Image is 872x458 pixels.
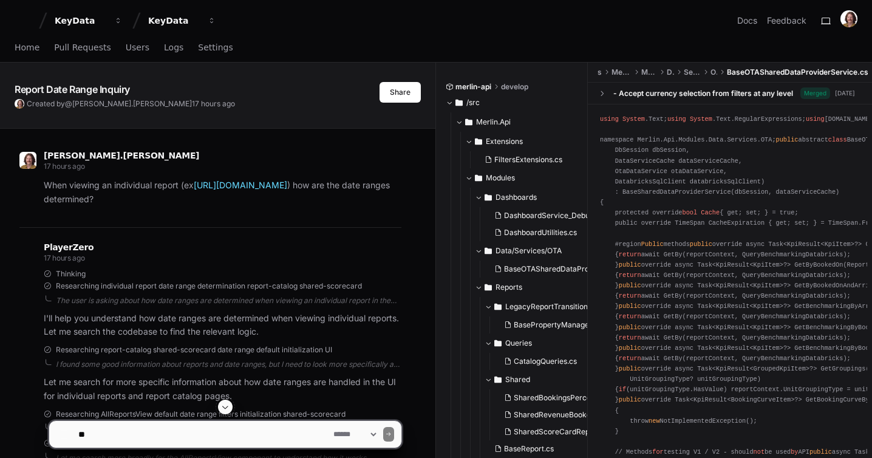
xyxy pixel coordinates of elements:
img: ACg8ocLxjWwHaTxEAox3-XWut-danNeJNGcmSgkd_pWXDZ2crxYdQKg=s96-c [840,10,857,27]
svg: Directory [475,134,482,149]
a: [URL][DOMAIN_NAME] [194,180,287,190]
svg: Directory [465,115,472,129]
span: Pull Requests [54,44,111,51]
span: Users [126,44,149,51]
a: Logs [164,34,183,62]
span: Logs [164,44,183,51]
span: 17 hours ago [44,162,84,171]
img: ACg8ocLxjWwHaTxEAox3-XWut-danNeJNGcmSgkd_pWXDZ2crxYdQKg=s96-c [19,152,36,169]
span: Public [641,241,664,248]
span: if [619,386,626,393]
span: DashboardService_Debug.cs [504,211,604,220]
span: BasePropertyManagerViewConverter.cs [514,320,653,330]
span: /src [466,98,480,108]
app-text-character-animate: Report Date Range Inquiry [15,83,130,95]
button: CatalogQueries.cs [499,353,610,370]
div: The user is asking about how date ranges are determined when viewing an individual report in the ... [56,296,401,306]
span: Created by [27,99,235,109]
span: 17 hours ago [44,253,84,262]
svg: Directory [494,372,502,387]
iframe: Open customer support [833,418,866,451]
button: Shared [485,370,618,389]
span: Dashboards [496,193,537,202]
span: Data/Services/OTA [496,246,562,256]
button: Dashboards [475,188,608,207]
span: using [806,115,825,123]
span: OTA [710,67,717,77]
span: System [622,115,645,123]
p: When viewing an individual report (ex ) how are the date ranges determined? [44,179,401,207]
a: Users [126,34,149,62]
button: LegacyReportTransition/PropertyManagerViews [485,297,618,316]
span: public [619,344,641,352]
button: Data/Services/OTA [475,241,608,261]
span: System [690,115,712,123]
svg: Directory [485,244,492,258]
span: CatalogQueries.cs [514,357,577,366]
span: Modules [486,173,515,183]
svg: Directory [455,95,463,110]
span: BaseOTASharedDataProviderService.cs [727,67,868,77]
span: Cache [701,209,720,216]
span: public [619,302,641,310]
span: using [667,115,686,123]
button: FiltersExtensions.cs [480,151,591,168]
svg: Directory [485,190,492,205]
svg: Directory [475,171,482,185]
button: SharedBookingsPercentChangeReport.cs [499,389,620,406]
div: KeyData [148,15,200,27]
button: BaseOTASharedDataProviderService.cs [489,261,610,278]
p: Let me search for more specific information about how date ranges are handled in the UI for indiv... [44,375,401,403]
span: [PERSON_NAME].[PERSON_NAME] [72,99,192,108]
span: Shared [505,375,530,385]
button: DashboardUtilities.cs [489,224,604,241]
span: Extensions [486,137,523,146]
p: I'll help you understand how date ranges are determined when viewing individual reports. Let me s... [44,312,401,340]
span: public [619,261,641,268]
span: SharedBookingsPercentChangeReport.cs [514,393,657,403]
span: src [598,67,602,77]
span: Data [667,67,674,77]
button: Queries [485,333,618,353]
span: public [619,396,641,403]
span: public [619,324,641,331]
a: Settings [198,34,233,62]
span: public [690,241,712,248]
button: Merlin.Api [455,112,588,132]
span: public [776,136,799,143]
span: Home [15,44,39,51]
span: 17 hours ago [192,99,235,108]
button: Reports [475,278,608,297]
div: KeyData [55,15,107,27]
svg: Directory [494,336,502,350]
span: return [619,313,641,320]
div: - Accept currency selection from filters at any level [613,89,793,98]
span: DashboardUtilities.cs [504,228,577,238]
span: Reports [496,282,522,292]
a: Pull Requests [54,34,111,62]
button: Share [380,82,421,103]
span: FiltersExtensions.cs [494,155,562,165]
span: BaseOTASharedDataProviderService.cs [504,264,643,274]
span: Researching report-catalog shared-scorecard date range default initialization UI [56,345,332,355]
button: /src [446,93,579,112]
span: Researching individual report date range determination report-catalog shared-scorecard [56,281,362,291]
span: @ [65,99,72,108]
svg: Directory [494,299,502,314]
span: merlin-api [455,82,491,92]
button: Feedback [767,15,806,27]
span: LegacyReportTransition/PropertyManagerViews [505,302,618,312]
span: Merlin.Api [611,67,632,77]
span: return [619,272,641,279]
span: Merged [800,87,830,99]
span: Settings [198,44,233,51]
img: ACg8ocLxjWwHaTxEAox3-XWut-danNeJNGcmSgkd_pWXDZ2crxYdQKg=s96-c [15,99,24,109]
span: [PERSON_NAME].[PERSON_NAME] [44,151,199,160]
div: [DATE] [835,89,855,98]
span: PlayerZero [44,244,94,251]
button: Extensions [465,132,598,151]
span: using [600,115,619,123]
span: Queries [505,338,532,348]
span: Thinking [56,269,86,279]
a: Docs [737,15,757,27]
